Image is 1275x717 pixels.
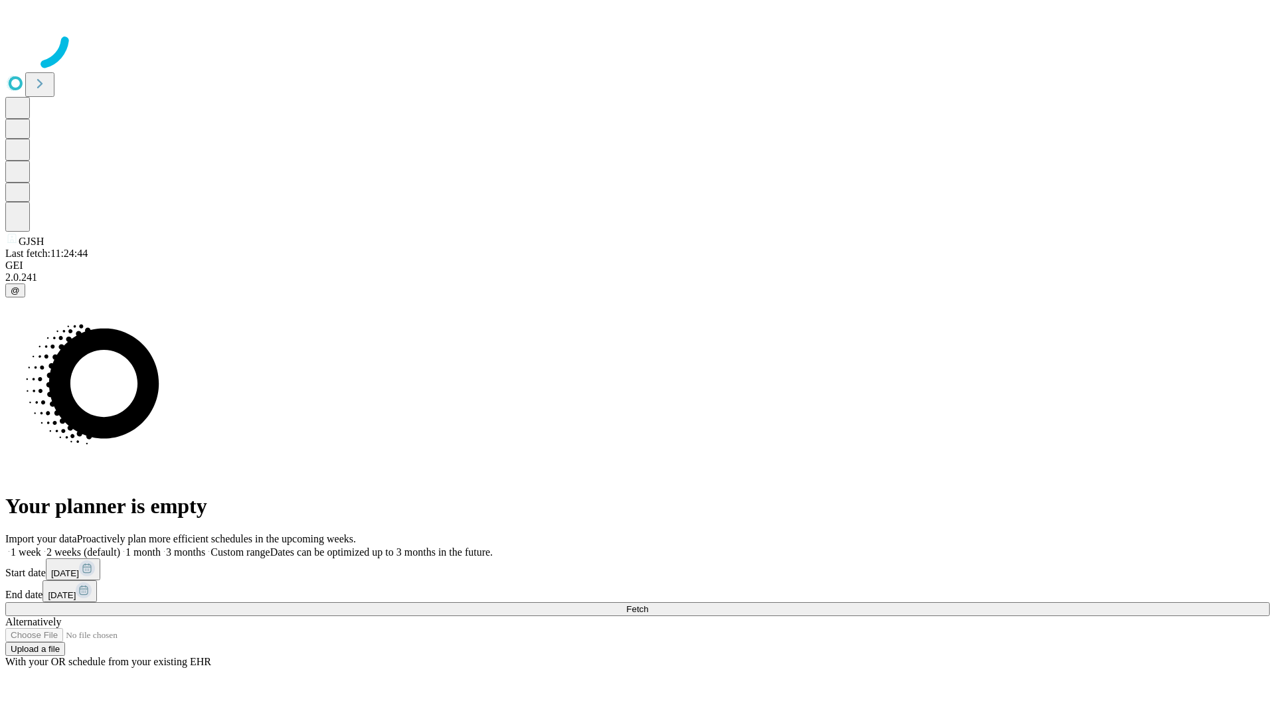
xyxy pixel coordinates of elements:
[5,494,1270,518] h1: Your planner is empty
[626,604,648,614] span: Fetch
[126,546,161,558] span: 1 month
[5,533,77,544] span: Import your data
[11,285,20,295] span: @
[5,272,1270,283] div: 2.0.241
[5,602,1270,616] button: Fetch
[166,546,205,558] span: 3 months
[51,568,79,578] span: [DATE]
[11,546,41,558] span: 1 week
[5,248,88,259] span: Last fetch: 11:24:44
[42,580,97,602] button: [DATE]
[5,283,25,297] button: @
[5,558,1270,580] div: Start date
[48,590,76,600] span: [DATE]
[211,546,270,558] span: Custom range
[5,642,65,656] button: Upload a file
[5,260,1270,272] div: GEI
[77,533,356,544] span: Proactively plan more efficient schedules in the upcoming weeks.
[5,580,1270,602] div: End date
[5,616,61,627] span: Alternatively
[270,546,493,558] span: Dates can be optimized up to 3 months in the future.
[19,236,44,247] span: GJSH
[5,656,211,667] span: With your OR schedule from your existing EHR
[46,546,120,558] span: 2 weeks (default)
[46,558,100,580] button: [DATE]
